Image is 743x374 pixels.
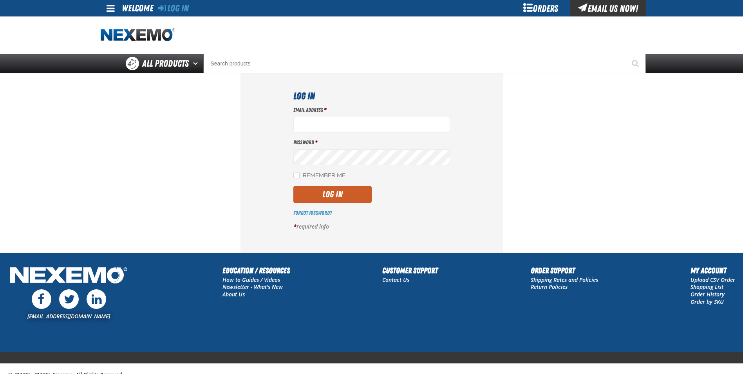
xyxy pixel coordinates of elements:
[531,276,598,283] a: Shipping Rates and Policies
[293,172,300,178] input: Remember Me
[691,265,735,276] h2: My Account
[382,265,438,276] h2: Customer Support
[222,283,283,290] a: Newsletter - What's New
[293,186,372,203] button: Log In
[691,298,724,305] a: Order by SKU
[158,3,189,14] a: Log In
[222,290,245,298] a: About Us
[8,265,130,288] img: Nexemo Logo
[222,265,290,276] h2: Education / Resources
[293,106,450,114] label: Email Address
[691,290,725,298] a: Order History
[531,283,568,290] a: Return Policies
[27,312,110,320] a: [EMAIL_ADDRESS][DOMAIN_NAME]
[626,54,646,73] button: Start Searching
[293,210,332,216] a: Forgot Password?
[293,223,450,231] p: required info
[222,276,280,283] a: How to Guides / Videos
[531,265,598,276] h2: Order Support
[190,54,203,73] button: Open All Products pages
[382,276,409,283] a: Contact Us
[293,172,345,180] label: Remember Me
[293,139,450,146] label: Password
[101,28,175,42] img: Nexemo logo
[691,276,735,283] a: Upload CSV Order
[293,89,450,103] h1: Log In
[142,56,189,71] span: All Products
[101,28,175,42] a: Home
[691,283,723,290] a: Shopping List
[203,54,646,73] input: Search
